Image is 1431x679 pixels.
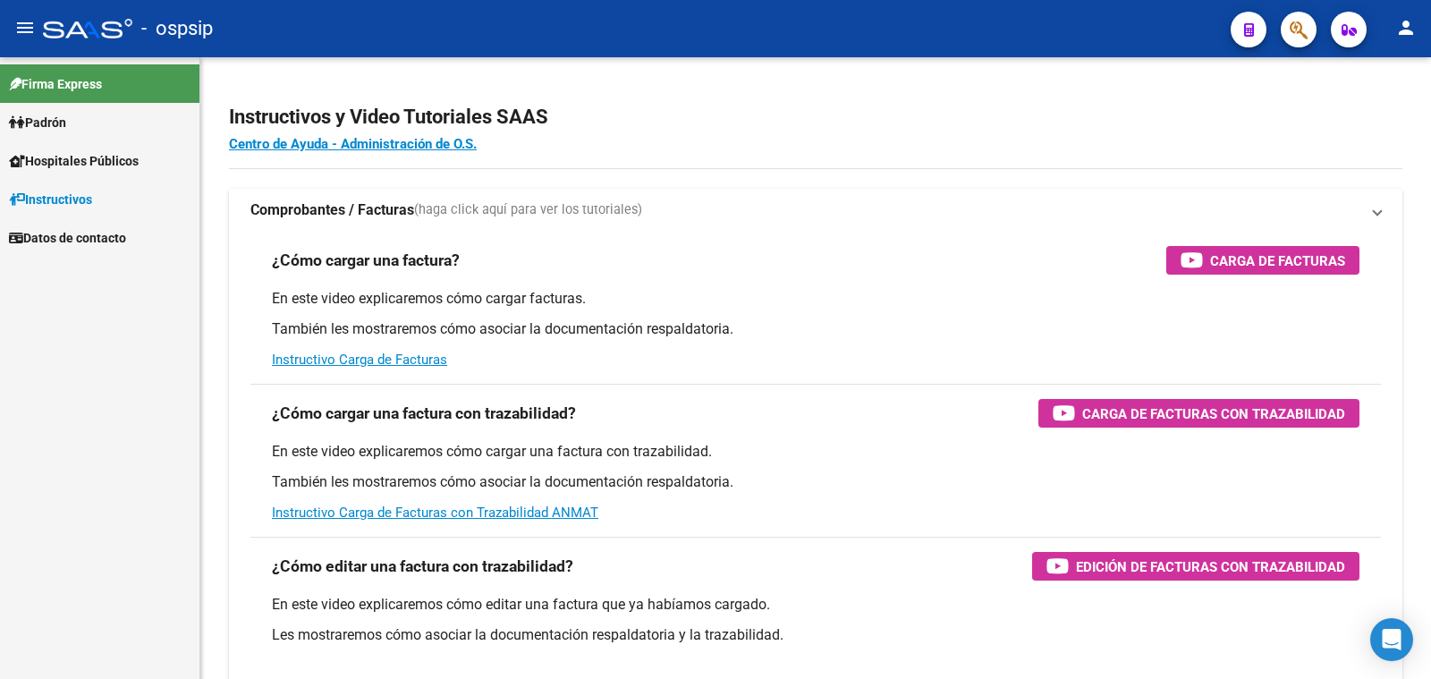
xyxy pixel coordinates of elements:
span: - ospsip [141,9,213,48]
span: Firma Express [9,74,102,94]
span: Instructivos [9,190,92,209]
a: Instructivo Carga de Facturas [272,352,447,368]
mat-icon: menu [14,17,36,38]
button: Carga de Facturas [1166,246,1359,275]
mat-icon: person [1395,17,1417,38]
h3: ¿Cómo editar una factura con trazabilidad? [272,554,573,579]
p: También les mostraremos cómo asociar la documentación respaldatoria. [272,319,1359,339]
mat-expansion-panel-header: Comprobantes / Facturas(haga click aquí para ver los tutoriales) [229,189,1402,232]
strong: Comprobantes / Facturas [250,200,414,220]
span: Carga de Facturas [1210,250,1345,272]
a: Centro de Ayuda - Administración de O.S. [229,136,477,152]
p: En este video explicaremos cómo cargar facturas. [272,289,1359,309]
p: En este video explicaremos cómo editar una factura que ya habíamos cargado. [272,595,1359,615]
span: Padrón [9,113,66,132]
button: Carga de Facturas con Trazabilidad [1038,399,1359,428]
span: Hospitales Públicos [9,151,139,171]
div: Open Intercom Messenger [1370,618,1413,661]
h2: Instructivos y Video Tutoriales SAAS [229,100,1402,134]
p: También les mostraremos cómo asociar la documentación respaldatoria. [272,472,1359,492]
a: Instructivo Carga de Facturas con Trazabilidad ANMAT [272,505,598,521]
span: (haga click aquí para ver los tutoriales) [414,200,642,220]
span: Carga de Facturas con Trazabilidad [1082,403,1345,425]
h3: ¿Cómo cargar una factura? [272,248,460,273]
p: En este video explicaremos cómo cargar una factura con trazabilidad. [272,442,1359,462]
span: Edición de Facturas con Trazabilidad [1076,556,1345,578]
button: Edición de Facturas con Trazabilidad [1032,552,1359,581]
p: Les mostraremos cómo asociar la documentación respaldatoria y la trazabilidad. [272,625,1359,645]
h3: ¿Cómo cargar una factura con trazabilidad? [272,401,576,426]
span: Datos de contacto [9,228,126,248]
